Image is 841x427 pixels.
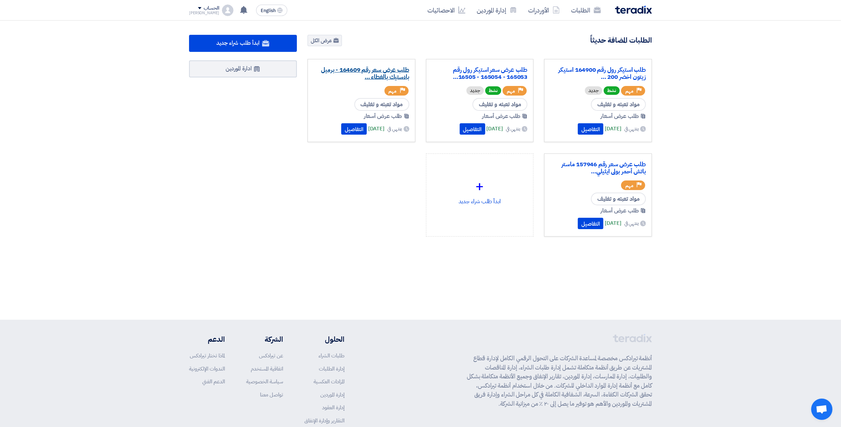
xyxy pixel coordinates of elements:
[590,36,652,45] h4: الطلبات المضافة حديثاً
[189,11,219,15] div: [PERSON_NAME]
[460,123,485,135] button: التفاصيل
[251,365,283,373] a: اتفاقية المستخدم
[246,378,283,385] a: سياسة الخصوصية
[432,176,528,197] div: +
[565,2,607,18] a: الطلبات
[506,125,520,133] span: ينتهي في
[487,125,503,133] span: [DATE]
[314,378,344,385] a: المزادات العكسية
[259,352,283,360] a: عن تيرادكس
[190,352,225,360] a: لماذا تختار تيرادكس
[591,193,646,205] span: مواد تعبئه و تغليف
[811,399,832,420] div: Open chat
[471,2,522,18] a: إدارة الموردين
[256,5,287,16] button: English
[319,352,344,360] a: طلبات الشراء
[304,417,344,425] a: التقارير وإدارة الإنفاق
[432,66,528,81] a: طلب عرض سعر استيكر رول رقم 165053 - 165054 - 16505...
[591,98,646,111] span: مواد تعبئه و تغليف
[601,112,639,120] span: طلب عرض أسعار
[308,35,342,46] a: عرض الكل
[467,354,652,408] p: أنظمة تيرادكس مخصصة لمساعدة الشركات على التحول الرقمي الكامل لإدارة قطاع المشتريات عن طريق أنظمة ...
[466,86,484,95] div: جديد
[482,112,521,120] span: طلب عرض أسعار
[522,2,565,18] a: الأوردرات
[261,8,276,13] span: English
[189,334,225,345] li: الدعم
[624,220,639,227] span: ينتهي في
[615,6,652,14] img: Teradix logo
[625,88,633,94] span: مهم
[550,161,646,175] a: طلب عرض سعر رقم 157946 ماستر باتش أحمر بولى ايثيلي...
[604,86,620,95] span: نشط
[507,88,515,94] span: مهم
[354,98,409,111] span: مواد تعبئه و تغليف
[189,60,297,77] a: ادارة الموردين
[246,334,283,345] li: الشركة
[204,5,219,11] div: الحساب
[389,88,397,94] span: مهم
[432,160,528,222] div: ابدأ طلب شراء جديد
[364,112,402,120] span: طلب عرض أسعار
[422,2,471,18] a: الاحصائيات
[605,125,621,133] span: [DATE]
[314,66,409,81] a: طلب عرض سعر رقم 164609 - برميل بلاستيك بالغطاء ...
[601,206,639,215] span: طلب عرض أسعار
[605,219,621,227] span: [DATE]
[485,86,501,95] span: نشط
[578,218,603,229] button: التفاصيل
[387,125,402,133] span: ينتهي في
[222,5,233,16] img: profile_test.png
[585,86,602,95] div: جديد
[550,66,646,81] a: طلب استيكر رول رقم 164900 استيكر زيتون اخضر 200 ...
[368,125,384,133] span: [DATE]
[341,123,367,135] button: التفاصيل
[304,334,344,345] li: الحلول
[624,125,639,133] span: ينتهي في
[320,391,344,399] a: إدارة الموردين
[319,365,344,373] a: إدارة الطلبات
[202,378,225,385] a: الدعم الفني
[216,39,259,47] span: ابدأ طلب شراء جديد
[472,98,527,111] span: مواد تعبئه و تغليف
[578,123,603,135] button: التفاصيل
[189,365,225,373] a: الندوات الإلكترونية
[625,182,633,189] span: مهم
[260,391,283,399] a: تواصل معنا
[322,404,344,411] a: إدارة العقود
